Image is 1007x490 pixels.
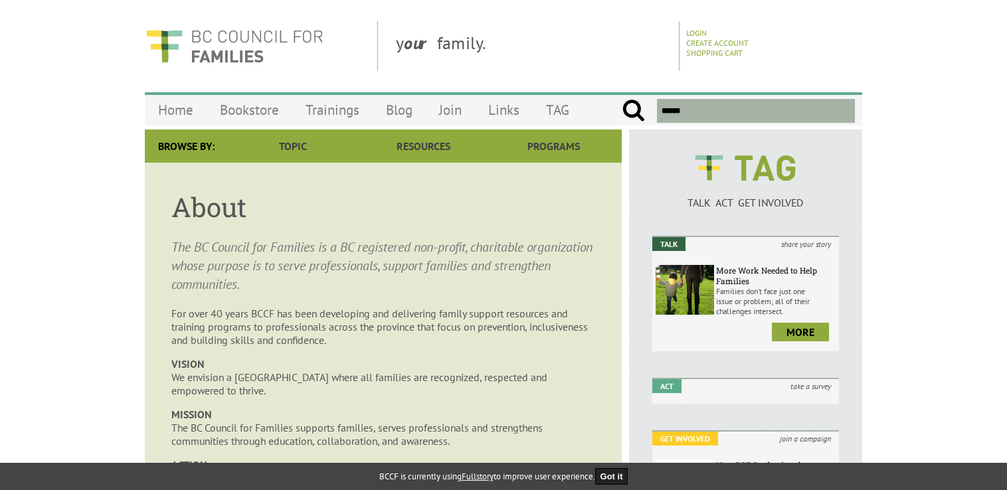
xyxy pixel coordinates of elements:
[686,38,749,48] a: Create Account
[358,129,488,163] a: Resources
[652,183,839,209] a: TALK ACT GET INVOLVED
[171,307,595,347] p: For over 40 years BCCF has been developing and delivering family support resources and training p...
[385,21,680,71] div: y family.
[145,129,228,163] div: Browse By:
[228,129,358,163] a: Topic
[772,323,829,341] a: more
[171,357,205,370] strong: VISION
[373,94,426,125] a: Blog
[171,238,595,293] p: The BC Council for Families is a BC registered non-profit, charitable organization whose purpose ...
[652,237,686,251] em: Talk
[686,28,707,38] a: Login
[533,94,583,125] a: TAG
[426,94,475,125] a: Join
[595,468,628,485] button: Got it
[462,471,494,482] a: Fullstory
[652,196,839,209] p: TALK ACT GET INVOLVED
[782,379,839,393] i: take a survey
[686,48,743,58] a: Shopping Cart
[716,265,836,286] h6: More Work Needed to Help Families
[207,94,292,125] a: Bookstore
[171,357,595,397] p: We envision a [GEOGRAPHIC_DATA] where all families are recognized, respected and empowered to thr...
[716,459,836,481] h6: New ECE Professional Development Bursaries
[475,94,533,125] a: Links
[686,143,805,193] img: BCCF's TAG Logo
[171,408,212,421] strong: MISSION
[145,94,207,125] a: Home
[773,237,839,251] i: share your story
[652,432,718,446] em: Get Involved
[292,94,373,125] a: Trainings
[171,408,595,448] p: The BC Council for Families supports families, serves professionals and strengthens communities t...
[171,189,595,224] h1: About
[772,432,839,446] i: join a campaign
[145,21,324,71] img: BC Council for FAMILIES
[652,379,682,393] em: Act
[171,458,207,471] strong: ACTION
[622,99,645,123] input: Submit
[404,32,437,54] strong: our
[489,129,619,163] a: Programs
[716,286,836,316] p: Families don’t face just one issue or problem; all of their challenges intersect.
